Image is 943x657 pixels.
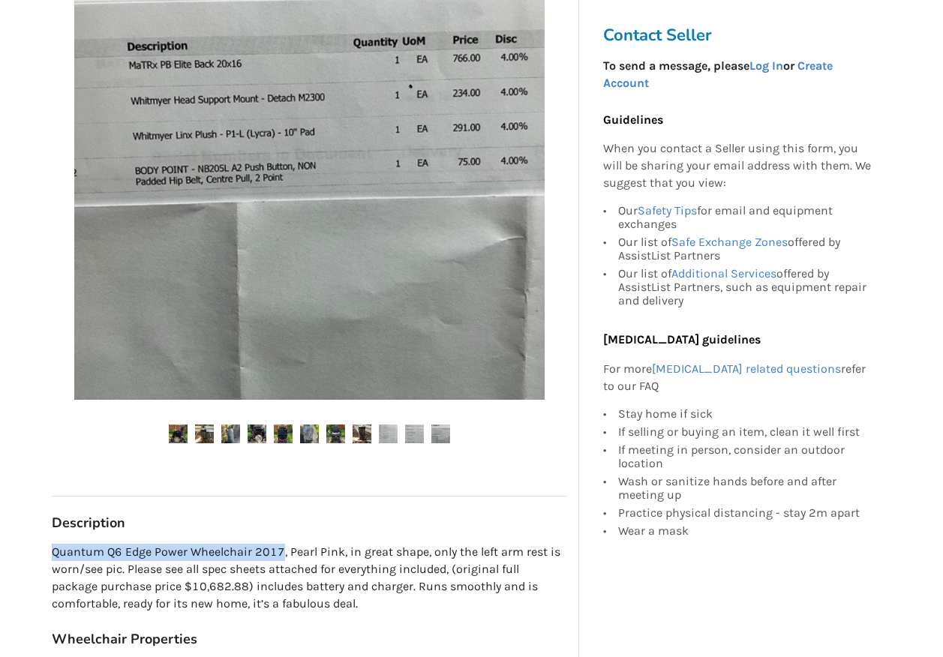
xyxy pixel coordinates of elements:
[274,424,293,443] img: quantum q6 edge power wheelchair-wheelchair-mobility-new westminster-assistlist-listing
[603,332,761,346] b: [MEDICAL_DATA] guidelines
[195,424,214,443] img: quantum q6 edge power wheelchair-wheelchair-mobility-new westminster-assistlist-listing
[52,631,567,648] h3: Wheelchair Properties
[618,472,872,504] div: Wash or sanitize hands before and after meeting up
[618,265,872,307] div: Our list of offered by AssistList Partners, such as equipment repair and delivery
[431,424,450,443] img: quantum q6 edge power wheelchair-wheelchair-mobility-new westminster-assistlist-listing
[618,407,872,423] div: Stay home if sick
[603,25,879,46] h3: Contact Seller
[603,58,833,90] strong: To send a message, please or
[652,361,841,376] a: [MEDICAL_DATA] related questions
[618,441,872,472] div: If meeting in person, consider an outdoor location
[618,423,872,441] div: If selling or buying an item, clean it well first
[248,424,266,443] img: quantum q6 edge power wheelchair-wheelchair-mobility-new westminster-assistlist-listing
[618,522,872,538] div: Wear a mask
[379,424,398,443] img: quantum q6 edge power wheelchair-wheelchair-mobility-new westminster-assistlist-listing
[300,424,319,443] img: quantum q6 edge power wheelchair-wheelchair-mobility-new westminster-assistlist-listing
[618,504,872,522] div: Practice physical distancing - stay 2m apart
[221,424,240,443] img: quantum q6 edge power wheelchair-wheelchair-mobility-new westminster-assistlist-listing
[52,544,567,612] p: Quantum Q6 Edge Power Wheelchair 2017, Pearl Pink, in great shape, only the left arm rest is worn...
[603,361,872,395] p: For more refer to our FAQ
[671,235,788,249] a: Safe Exchange Zones
[405,424,424,443] img: quantum q6 edge power wheelchair-wheelchair-mobility-new westminster-assistlist-listing
[52,514,567,532] h3: Description
[618,204,872,233] div: Our for email and equipment exchanges
[603,141,872,193] p: When you contact a Seller using this form, you will be sharing your email address with them. We s...
[749,58,783,73] a: Log In
[353,424,371,443] img: quantum q6 edge power wheelchair-wheelchair-mobility-new westminster-assistlist-listing
[618,233,872,265] div: Our list of offered by AssistList Partners
[638,203,697,217] a: Safety Tips
[603,112,663,127] b: Guidelines
[169,424,188,443] img: quantum q6 edge power wheelchair-wheelchair-mobility-new westminster-assistlist-listing
[671,266,776,280] a: Additional Services
[326,424,345,443] img: quantum q6 edge power wheelchair-wheelchair-mobility-new westminster-assistlist-listing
